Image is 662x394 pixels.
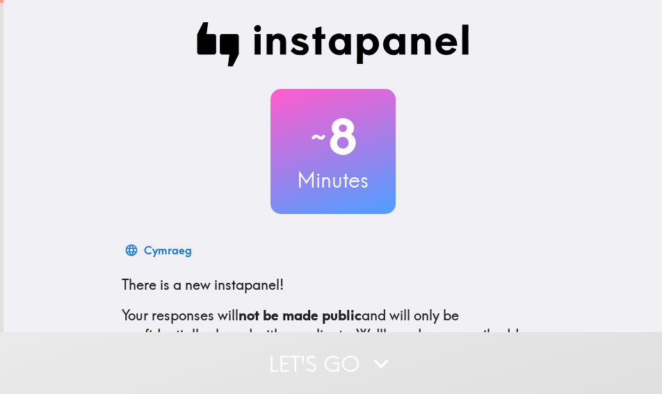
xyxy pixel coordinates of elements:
[122,236,197,264] button: Cymraeg
[271,165,396,195] h3: Minutes
[239,306,362,324] b: not be made public
[309,116,328,158] span: ~
[197,22,469,67] img: Instapanel
[122,306,544,364] p: Your responses will and will only be confidentially shared with our clients. We'll need your emai...
[271,108,396,165] h2: 8
[144,240,192,260] div: Cymraeg
[122,276,284,293] span: There is a new instapanel!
